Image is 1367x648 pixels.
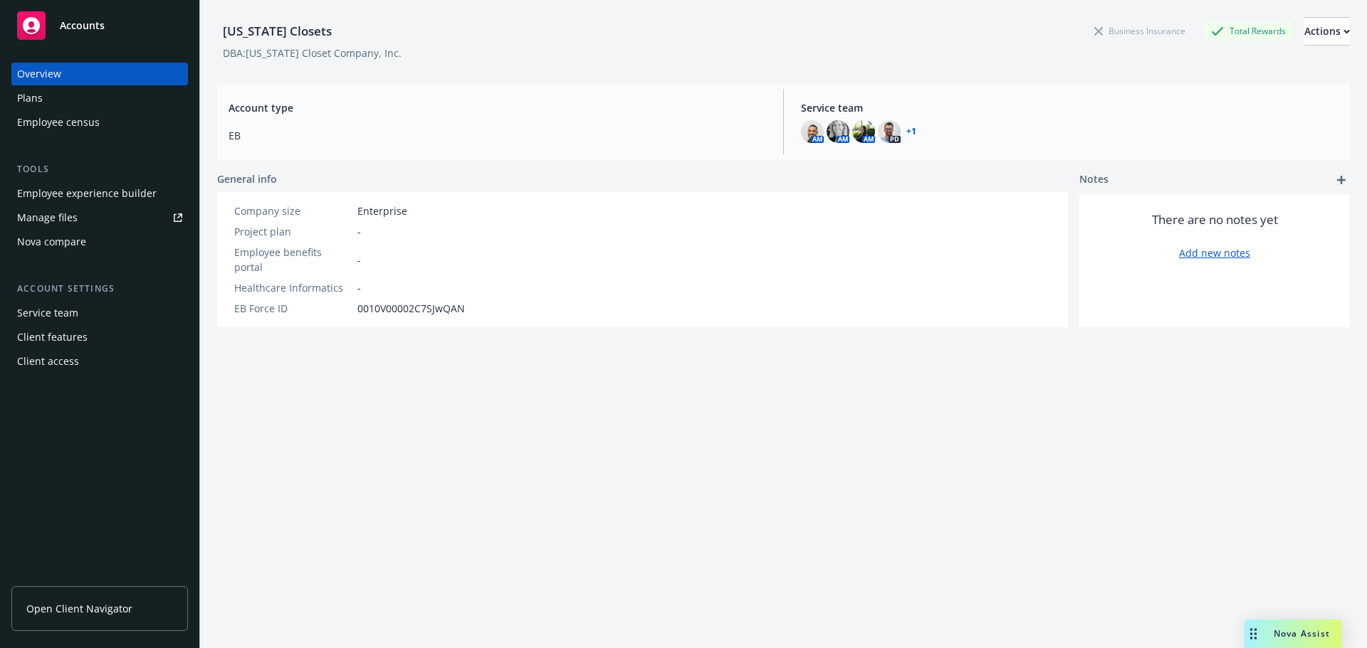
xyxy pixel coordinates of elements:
a: Manage files [11,206,188,229]
div: Business Insurance [1087,22,1193,40]
span: General info [217,171,277,186]
div: Tools [11,162,188,176]
span: 0010V00002C7SJwQAN [357,301,465,316]
img: photo [827,120,849,143]
a: Plans [11,87,188,110]
span: EB [229,128,766,143]
div: Manage files [17,206,78,229]
div: Nova compare [17,230,86,253]
a: add [1333,171,1350,188]
span: - [357,280,361,295]
img: photo [878,120,901,143]
div: Company size [234,203,352,218]
a: +1 [906,127,916,136]
div: Client features [17,326,88,349]
span: Account type [229,100,766,115]
div: DBA: [US_STATE] Closet Company, Inc. [223,46,402,60]
span: Open Client Navigator [26,601,132,616]
div: Actions [1304,18,1350,45]
span: Accounts [60,20,105,31]
div: Healthcare Informatics [234,280,352,295]
div: Employee experience builder [17,182,157,205]
div: Project plan [234,224,352,239]
div: Plans [17,87,43,110]
a: Client features [11,326,188,349]
div: Total Rewards [1204,22,1293,40]
span: Service team [801,100,1339,115]
div: Employee census [17,111,100,134]
div: EB Force ID [234,301,352,316]
a: Overview [11,63,188,85]
button: Actions [1304,17,1350,46]
a: Add new notes [1179,245,1250,260]
a: Client access [11,350,188,373]
div: Client access [17,350,79,373]
div: Drag to move [1245,620,1262,648]
span: Nova Assist [1274,627,1330,639]
div: [US_STATE] Closets [217,22,337,41]
button: Nova Assist [1245,620,1341,648]
img: photo [852,120,875,143]
div: Account settings [11,282,188,296]
span: - [357,253,361,267]
div: Service team [17,302,78,324]
a: Service team [11,302,188,324]
a: Employee census [11,111,188,134]
a: Accounts [11,6,188,46]
a: Employee experience builder [11,182,188,205]
img: photo [801,120,824,143]
span: Notes [1079,171,1109,188]
div: Employee benefits portal [234,245,352,275]
div: Overview [17,63,61,85]
a: Nova compare [11,230,188,253]
span: There are no notes yet [1152,211,1278,228]
span: - [357,224,361,239]
span: Enterprise [357,203,407,218]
